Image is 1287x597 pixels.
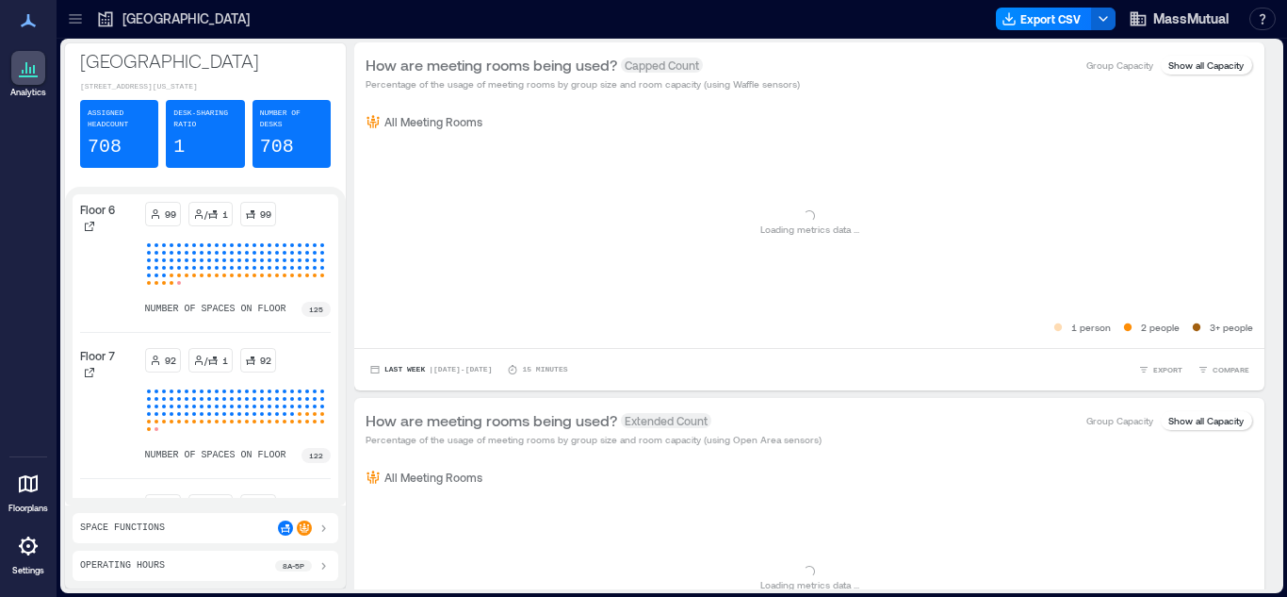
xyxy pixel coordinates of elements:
[222,207,228,222] p: 1
[283,560,304,572] p: 8a - 5p
[522,364,567,375] p: 15 minutes
[8,503,48,514] p: Floorplans
[384,470,482,485] p: All Meeting Rooms
[260,207,271,222] p: 99
[165,207,176,222] p: 99
[621,413,711,428] span: Extended Count
[996,8,1092,30] button: Export CSV
[80,202,115,217] p: Floor 6
[760,222,859,237] p: Loading metrics data ...
[204,353,207,368] p: /
[366,360,496,379] button: Last Week |[DATE]-[DATE]
[1153,364,1182,375] span: EXPORT
[366,409,617,432] p: How are meeting rooms being used?
[760,577,859,592] p: Loading metrics data ...
[1153,9,1229,28] span: MassMutual
[309,304,323,315] p: 125
[260,353,271,368] p: 92
[366,76,800,91] p: Percentage of the usage of meeting rooms by group size and room capacity (using Waffle sensors)
[88,134,122,160] p: 708
[122,9,250,28] p: [GEOGRAPHIC_DATA]
[10,87,46,98] p: Analytics
[366,432,822,447] p: Percentage of the usage of meeting rooms by group size and room capacity (using Open Area sensors)
[173,134,185,160] p: 1
[309,450,323,461] p: 122
[165,353,176,368] p: 92
[6,523,51,582] a: Settings
[204,207,207,222] p: /
[80,81,331,92] p: [STREET_ADDRESS][US_STATE]
[1086,58,1153,73] p: Group Capacity
[80,521,165,536] p: Space Functions
[1086,413,1153,428] p: Group Capacity
[80,348,115,363] p: Floor 7
[80,558,165,573] p: Operating Hours
[1194,360,1253,379] button: COMPARE
[1134,360,1186,379] button: EXPORT
[1123,4,1234,34] button: MassMutual
[1071,320,1111,335] p: 1 person
[173,108,236,130] p: Desk-sharing ratio
[384,114,482,129] p: All Meeting Rooms
[88,108,151,130] p: Assigned Headcount
[12,565,44,576] p: Settings
[222,353,228,368] p: 1
[1213,364,1249,375] span: COMPARE
[366,54,617,76] p: How are meeting rooms being used?
[1168,58,1244,73] p: Show all Capacity
[1168,413,1244,428] p: Show all Capacity
[80,47,331,74] p: [GEOGRAPHIC_DATA]
[3,461,54,520] a: Floorplans
[5,45,52,104] a: Analytics
[260,108,323,130] p: Number of Desks
[621,58,703,73] span: Capped Count
[1141,320,1180,335] p: 2 people
[1210,320,1253,335] p: 3+ people
[145,302,286,317] p: number of spaces on floor
[145,448,286,463] p: number of spaces on floor
[80,494,115,509] p: Floor 8
[260,134,294,160] p: 708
